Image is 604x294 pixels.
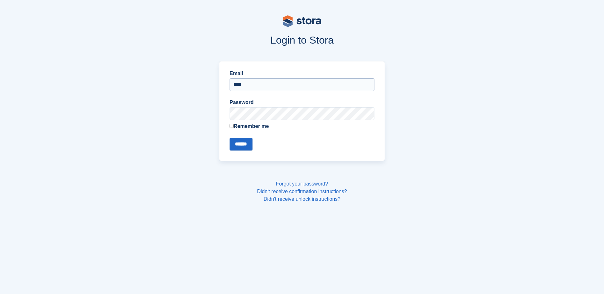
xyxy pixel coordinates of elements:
[276,181,328,186] a: Forgot your password?
[98,34,507,46] h1: Login to Stora
[264,196,340,202] a: Didn't receive unlock instructions?
[257,189,347,194] a: Didn't receive confirmation instructions?
[230,99,374,106] label: Password
[230,70,374,77] label: Email
[283,15,321,27] img: stora-logo-53a41332b3708ae10de48c4981b4e9114cc0af31d8433b30ea865607fb682f29.svg
[230,122,374,130] label: Remember me
[230,124,234,128] input: Remember me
